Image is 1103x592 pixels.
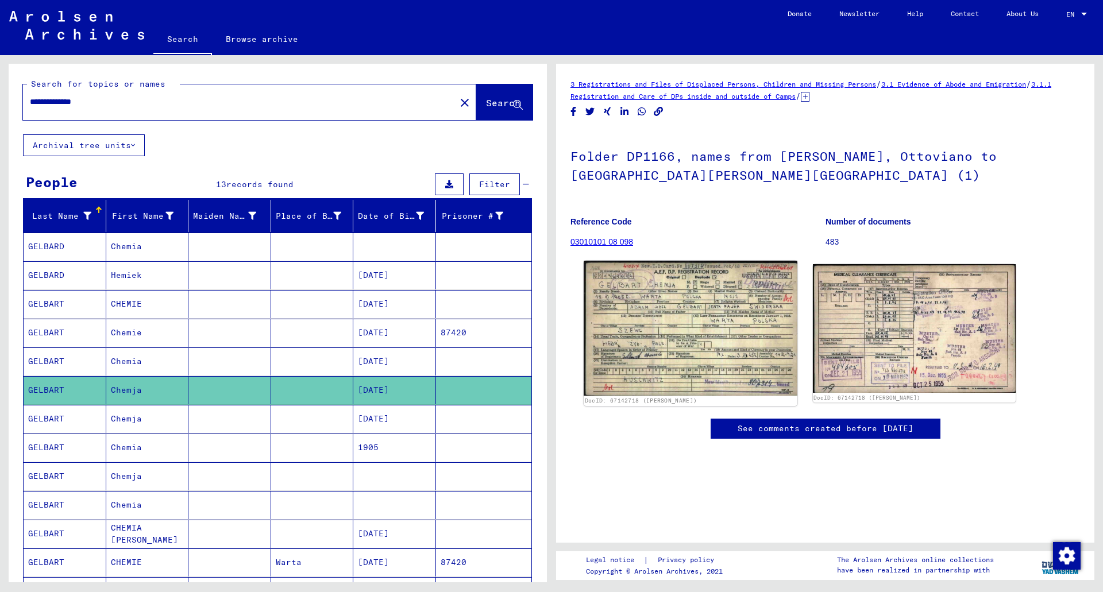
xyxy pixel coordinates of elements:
[441,207,518,225] div: Prisoner #
[353,520,436,548] mat-cell: [DATE]
[9,11,144,40] img: Arolsen_neg.svg
[813,264,1016,393] img: 002.jpg
[24,290,106,318] mat-cell: GELBART
[353,290,436,318] mat-cell: [DATE]
[586,554,728,566] div: |
[837,565,994,575] p: have been realized in partnership with
[1039,551,1082,579] img: yv_logo.png
[212,25,312,53] a: Browse archive
[837,555,994,565] p: The Arolsen Archives online collections
[276,210,342,222] div: Place of Birth
[271,200,354,232] mat-header-cell: Place of Birth
[26,172,78,192] div: People
[24,233,106,261] mat-cell: GELBARD
[111,207,188,225] div: First Name
[458,96,472,110] mat-icon: close
[106,434,189,462] mat-cell: Chemia
[881,80,1026,88] a: 3.1 Evidence of Abode and Emigration
[1052,541,1080,569] div: Change consent
[738,423,913,435] a: See comments created before [DATE]
[24,434,106,462] mat-cell: GELBART
[24,376,106,404] mat-cell: GELBART
[876,79,881,89] span: /
[584,261,797,396] img: 001.jpg
[106,261,189,289] mat-cell: Hemiek
[1066,10,1079,18] span: EN
[111,210,174,222] div: First Name
[31,79,165,89] mat-label: Search for topics or names
[570,80,876,88] a: 3 Registrations and Files of Displaced Persons, Children and Missing Persons
[570,237,633,246] a: 03010101 08 098
[24,520,106,548] mat-cell: GELBART
[469,173,520,195] button: Filter
[271,548,354,576] mat-cell: Warta
[586,554,643,566] a: Legal notice
[353,548,436,576] mat-cell: [DATE]
[826,217,911,226] b: Number of documents
[193,207,271,225] div: Maiden Name
[24,347,106,376] mat-cell: GELBART
[106,319,189,347] mat-cell: Chemie
[353,405,436,433] mat-cell: [DATE]
[106,491,189,519] mat-cell: Chemia
[586,566,728,576] p: Copyright © Arolsen Archives, 2021
[226,179,294,189] span: records found
[441,210,504,222] div: Prisoner #
[106,376,189,404] mat-cell: Chemja
[436,319,532,347] mat-cell: 87420
[486,97,520,109] span: Search
[353,319,436,347] mat-cell: [DATE]
[636,105,648,119] button: Share on WhatsApp
[153,25,212,55] a: Search
[24,462,106,490] mat-cell: GELBART
[796,91,801,101] span: /
[436,200,532,232] mat-header-cell: Prisoner #
[24,548,106,576] mat-cell: GELBART
[353,434,436,462] mat-cell: 1905
[649,554,728,566] a: Privacy policy
[24,261,106,289] mat-cell: GELBARD
[453,91,476,114] button: Clear
[813,394,920,401] a: DocID: 67142718 ([PERSON_NAME])
[23,134,145,156] button: Archival tree units
[476,84,533,120] button: Search
[353,200,436,232] mat-header-cell: Date of Birth
[570,130,1080,199] h1: Folder DP1166, names from [PERSON_NAME], Ottoviano to [GEOGRAPHIC_DATA][PERSON_NAME][GEOGRAPHIC_D...
[353,347,436,376] mat-cell: [DATE]
[358,210,424,222] div: Date of Birth
[24,405,106,433] mat-cell: GELBART
[106,548,189,576] mat-cell: CHEMIE
[28,207,106,225] div: Last Name
[584,105,596,119] button: Share on Twitter
[585,397,697,404] a: DocID: 67142718 ([PERSON_NAME])
[826,236,1080,248] p: 483
[24,491,106,519] mat-cell: GELBART
[28,210,91,222] div: Last Name
[106,233,189,261] mat-cell: Chemia
[106,520,189,548] mat-cell: CHEMIA [PERSON_NAME]
[276,207,356,225] div: Place of Birth
[436,548,532,576] mat-cell: 87420
[568,105,580,119] button: Share on Facebook
[188,200,271,232] mat-header-cell: Maiden Name
[479,179,510,189] span: Filter
[106,462,189,490] mat-cell: Chemja
[353,376,436,404] mat-cell: [DATE]
[216,179,226,189] span: 13
[570,217,632,226] b: Reference Code
[619,105,631,119] button: Share on LinkedIn
[358,207,438,225] div: Date of Birth
[106,405,189,433] mat-cell: Chemja
[193,210,256,222] div: Maiden Name
[106,290,189,318] mat-cell: CHEMIE
[24,200,106,232] mat-header-cell: Last Name
[601,105,614,119] button: Share on Xing
[106,200,189,232] mat-header-cell: First Name
[24,319,106,347] mat-cell: GELBART
[653,105,665,119] button: Copy link
[106,347,189,376] mat-cell: Chemia
[1026,79,1031,89] span: /
[353,261,436,289] mat-cell: [DATE]
[1053,542,1081,570] img: Change consent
